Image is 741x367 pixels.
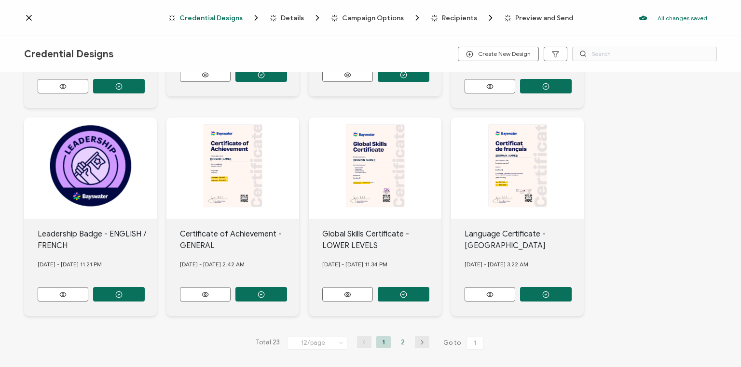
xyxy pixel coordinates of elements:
div: Certificate of Achievement - GENERAL [180,228,300,251]
div: Language Certificate - [GEOGRAPHIC_DATA] [465,228,584,251]
div: [DATE] - [DATE] 11.34 PM [322,251,442,277]
iframe: Chat Widget [693,321,741,367]
button: Create New Design [458,47,539,61]
li: 1 [376,336,391,348]
div: [DATE] - [DATE] 2.42 AM [180,251,300,277]
div: [DATE] - [DATE] 11.21 PM [38,251,157,277]
span: Preview and Send [515,14,573,22]
span: Credential Designs [168,13,261,23]
input: Select [287,337,347,350]
span: Create New Design [466,51,531,58]
div: Leadership Badge - ENGLISH / FRENCH [38,228,157,251]
input: Search [572,47,717,61]
span: Credential Designs [179,14,243,22]
li: 2 [396,336,410,348]
div: Breadcrumb [168,13,573,23]
span: Details [281,14,304,22]
span: Recipients [431,13,495,23]
span: Credential Designs [24,48,113,60]
span: Details [270,13,322,23]
span: Recipients [442,14,477,22]
span: Total 23 [256,336,280,350]
p: All changes saved [658,14,707,22]
div: [DATE] - [DATE] 3.22 AM [465,251,584,277]
span: Preview and Send [504,14,573,22]
span: Campaign Options [331,13,422,23]
span: Go to [443,336,486,350]
span: Campaign Options [342,14,404,22]
div: Global Skills Certificate - LOWER LEVELS [322,228,442,251]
